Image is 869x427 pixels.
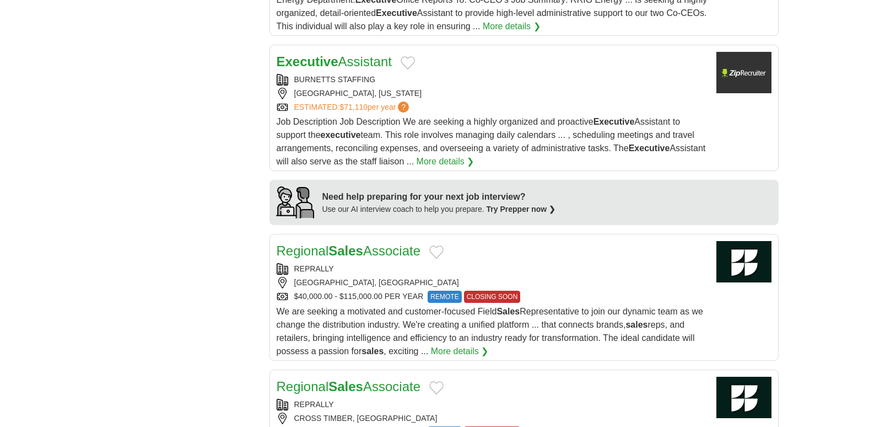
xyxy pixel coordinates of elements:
[398,102,409,113] span: ?
[277,88,708,99] div: [GEOGRAPHIC_DATA], [US_STATE]
[428,291,461,303] span: REMOTE
[277,263,708,275] div: REPRALLY
[464,291,521,303] span: CLOSING SOON
[593,117,635,126] strong: Executive
[716,52,771,93] img: Company logo
[321,130,361,140] strong: executive
[361,346,384,356] strong: sales
[277,117,706,166] span: Job Description Job Description We are seeking a highly organized and proactive Assistant to supp...
[277,54,338,69] strong: Executive
[431,345,489,358] a: More details ❯
[294,102,412,113] a: ESTIMATED:$71,110per year?
[716,377,771,418] img: Company logo
[322,204,556,215] div: Use our AI interview coach to help you prepare.
[339,103,368,111] span: $71,110
[483,20,541,33] a: More details ❯
[328,243,363,258] strong: Sales
[277,291,708,303] div: $40,000.00 - $115,000.00 PER YEAR
[277,54,392,69] a: ExecutiveAssistant
[277,277,708,289] div: [GEOGRAPHIC_DATA], [GEOGRAPHIC_DATA]
[277,243,421,258] a: RegionalSalesAssociate
[277,379,421,394] a: RegionalSalesAssociate
[716,241,771,282] img: Company logo
[322,190,556,204] div: Need help preparing for your next job interview?
[629,143,670,153] strong: Executive
[487,205,556,213] a: Try Prepper now ❯
[496,307,520,316] strong: Sales
[277,413,708,424] div: CROSS TIMBER, [GEOGRAPHIC_DATA]
[277,74,708,86] div: BURNETTS STAFFING
[429,245,444,259] button: Add to favorite jobs
[429,381,444,394] button: Add to favorite jobs
[277,399,708,410] div: REPRALLY
[376,8,417,18] strong: Executive
[328,379,363,394] strong: Sales
[417,155,474,168] a: More details ❯
[401,56,415,70] button: Add to favorite jobs
[625,320,647,329] strong: sales
[277,307,703,356] span: We are seeking a motivated and customer-focused Field Representative to join our dynamic team as ...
